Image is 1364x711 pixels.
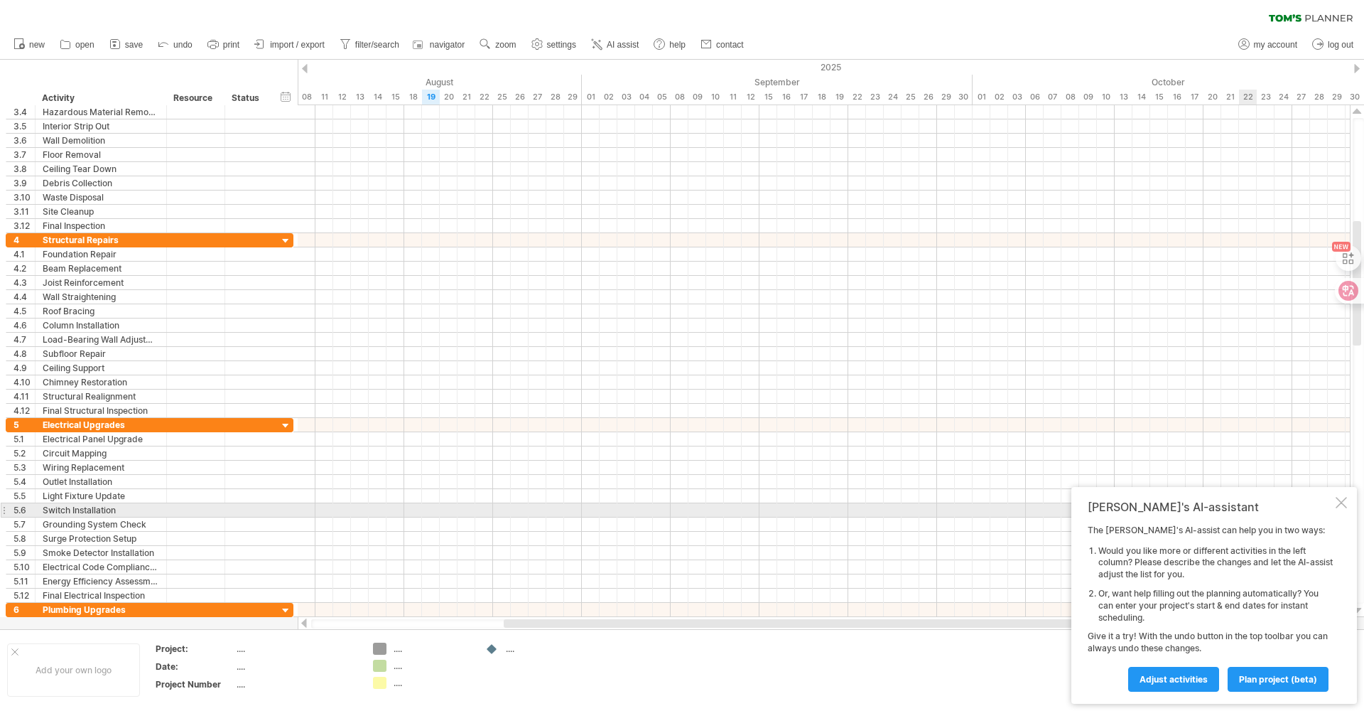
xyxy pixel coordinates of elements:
[106,36,147,54] a: save
[223,40,239,50] span: print
[1088,500,1333,514] div: [PERSON_NAME]'s AI-assistant
[777,90,795,105] div: Tuesday, 16 September 2025
[43,176,159,190] div: Debris Collection
[43,503,159,517] div: Switch Installation
[1140,674,1208,685] span: Adjust activities
[43,546,159,560] div: Smoke Detector Installation
[582,90,600,105] div: Monday, 1 September 2025
[237,661,356,673] div: ....
[1088,525,1333,691] div: The [PERSON_NAME]'s AI-assist can help you in two ways: Give it a try! With the undo button in th...
[411,36,469,54] a: navigator
[315,90,333,105] div: Monday, 11 August 2025
[404,90,422,105] div: Monday, 18 August 2025
[13,503,35,517] div: 5.6
[43,447,159,460] div: Circuit Mapping
[1274,90,1292,105] div: Friday, 24 October 2025
[154,36,197,54] a: undo
[1186,90,1203,105] div: Friday, 17 October 2025
[13,461,35,474] div: 5.3
[1044,90,1061,105] div: Tuesday, 7 October 2025
[394,643,471,655] div: ....
[866,90,884,105] div: Tuesday, 23 September 2025
[42,91,158,105] div: Activity
[43,461,159,474] div: Wiring Replacement
[386,90,404,105] div: Friday, 15 August 2025
[1239,674,1317,685] span: plan project (beta)
[336,36,404,54] a: filter/search
[43,247,159,261] div: Foundation Repair
[351,90,369,105] div: Wednesday, 13 August 2025
[422,90,440,105] div: Tuesday, 19 August 2025
[43,404,159,417] div: Final Structural Inspection
[43,361,159,375] div: Ceiling Support
[1239,90,1257,105] div: Wednesday, 22 October 2025
[1203,90,1221,105] div: Monday, 20 October 2025
[588,36,643,54] a: AI assist
[955,90,973,105] div: Tuesday, 30 September 2025
[13,105,35,119] div: 3.4
[493,90,511,105] div: Monday, 25 August 2025
[43,233,159,247] div: Structural Repairs
[156,643,234,655] div: Project:
[13,262,35,275] div: 4.2
[902,90,919,105] div: Thursday, 25 September 2025
[43,574,159,588] div: Energy Efficiency Assessment
[617,90,635,105] div: Wednesday, 3 September 2025
[13,319,35,332] div: 4.6
[919,90,937,105] div: Friday, 26 September 2025
[706,90,724,105] div: Wednesday, 10 September 2025
[547,40,576,50] span: settings
[1098,545,1333,581] li: Would you like more or different activities in the left column? Please describe the changes and l...
[669,40,686,50] span: help
[716,40,744,50] span: contact
[650,36,690,54] a: help
[1346,90,1363,105] div: Thursday, 30 October 2025
[43,432,159,446] div: Electrical Panel Upgrade
[209,75,582,90] div: August 2025
[884,90,902,105] div: Wednesday, 24 September 2025
[1328,40,1353,50] span: log out
[688,90,706,105] div: Tuesday, 9 September 2025
[237,643,356,655] div: ....
[13,603,35,616] div: 6
[43,518,159,531] div: Grounding System Check
[13,390,35,403] div: 4.11
[1328,90,1346,105] div: Wednesday, 29 October 2025
[476,36,520,54] a: zoom
[43,290,159,304] div: Wall Straightening
[1008,90,1026,105] div: Friday, 3 October 2025
[43,532,159,545] div: Surge Protection Setup
[430,40,465,50] span: navigator
[1132,90,1150,105] div: Tuesday, 14 October 2025
[458,90,475,105] div: Thursday, 21 August 2025
[13,589,35,602] div: 5.12
[13,304,35,318] div: 4.5
[1168,90,1186,105] div: Thursday, 16 October 2025
[173,91,217,105] div: Resource
[830,90,848,105] div: Friday, 19 September 2025
[13,475,35,488] div: 5.4
[43,219,159,232] div: Final Inspection
[13,134,35,147] div: 3.6
[43,205,159,218] div: Site Cleanup
[1235,36,1301,54] a: my account
[298,90,315,105] div: Friday, 8 August 2025
[204,36,244,54] a: print
[582,75,973,90] div: September 2025
[13,432,35,446] div: 5.1
[13,148,35,161] div: 3.7
[13,247,35,261] div: 4.1
[43,390,159,403] div: Structural Realignment
[1098,588,1333,624] li: Or, want help filling out the planning automatically? You can enter your project's start & end da...
[13,119,35,133] div: 3.5
[43,319,159,332] div: Column Installation
[13,162,35,176] div: 3.8
[232,91,263,105] div: Status
[43,148,159,161] div: Floor Removal
[440,90,458,105] div: Wednesday, 20 August 2025
[13,333,35,346] div: 4.7
[43,276,159,289] div: Joist Reinforcement
[1026,90,1044,105] div: Monday, 6 October 2025
[43,162,159,176] div: Ceiling Tear Down
[495,40,516,50] span: zoom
